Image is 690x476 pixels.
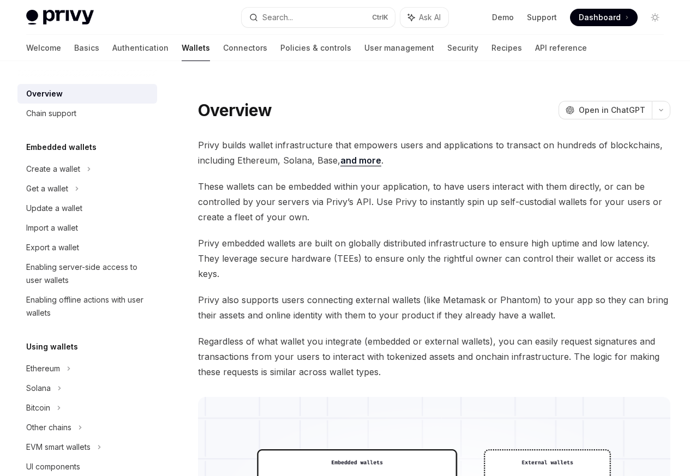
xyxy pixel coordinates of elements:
a: Update a wallet [17,198,157,218]
a: Overview [17,84,157,104]
span: These wallets can be embedded within your application, to have users interact with them directly,... [198,179,670,225]
a: Export a wallet [17,238,157,257]
a: Recipes [491,35,522,61]
a: Enabling offline actions with user wallets [17,290,157,323]
h1: Overview [198,100,272,120]
span: Open in ChatGPT [579,105,645,116]
button: Ask AI [400,8,448,27]
div: Solana [26,382,51,395]
span: Ctrl K [372,13,388,22]
a: Connectors [223,35,267,61]
div: Overview [26,87,63,100]
div: Get a wallet [26,182,68,195]
span: Regardless of what wallet you integrate (embedded or external wallets), you can easily request si... [198,334,670,379]
a: Welcome [26,35,61,61]
h5: Embedded wallets [26,141,97,154]
button: Toggle dark mode [646,9,664,26]
div: Enabling server-side access to user wallets [26,261,151,287]
span: Privy embedded wallets are built on globally distributed infrastructure to ensure high uptime and... [198,236,670,281]
div: Bitcoin [26,401,50,414]
a: and more [340,155,381,166]
a: User management [364,35,434,61]
a: Basics [74,35,99,61]
div: Export a wallet [26,241,79,254]
a: Authentication [112,35,169,61]
a: Dashboard [570,9,638,26]
a: Import a wallet [17,218,157,238]
button: Open in ChatGPT [559,101,652,119]
div: Enabling offline actions with user wallets [26,293,151,320]
a: Policies & controls [280,35,351,61]
a: Support [527,12,557,23]
div: Chain support [26,107,76,120]
h5: Using wallets [26,340,78,353]
div: Other chains [26,421,71,434]
span: Ask AI [419,12,441,23]
span: Privy also supports users connecting external wallets (like Metamask or Phantom) to your app so t... [198,292,670,323]
div: Create a wallet [26,162,80,176]
a: Wallets [182,35,210,61]
div: Search... [262,11,293,24]
a: API reference [535,35,587,61]
div: Import a wallet [26,221,78,234]
a: Enabling server-side access to user wallets [17,257,157,290]
span: Dashboard [579,12,621,23]
button: Search...CtrlK [242,8,395,27]
a: Chain support [17,104,157,123]
div: EVM smart wallets [26,441,91,454]
img: light logo [26,10,94,25]
a: Security [447,35,478,61]
a: Demo [492,12,514,23]
span: Privy builds wallet infrastructure that empowers users and applications to transact on hundreds o... [198,137,670,168]
div: UI components [26,460,80,473]
div: Update a wallet [26,202,82,215]
div: Ethereum [26,362,60,375]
